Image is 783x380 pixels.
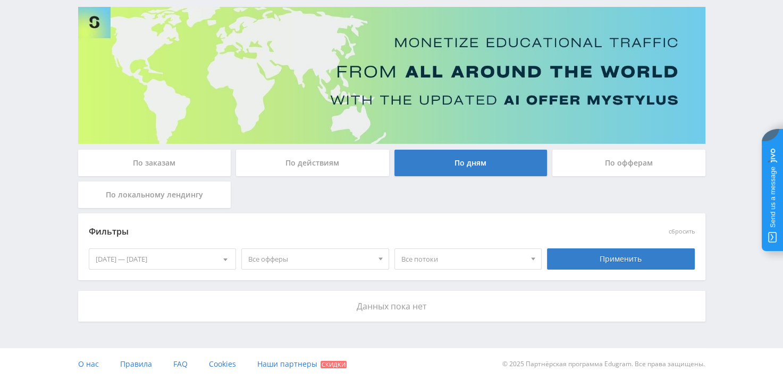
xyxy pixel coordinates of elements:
div: По офферам [552,150,705,176]
span: FAQ [173,359,188,369]
a: Наши партнеры Скидки [257,348,347,380]
span: Скидки [321,361,347,368]
span: Cookies [209,359,236,369]
a: Cookies [209,348,236,380]
span: Наши партнеры [257,359,317,369]
a: О нас [78,348,99,380]
div: По дням [394,150,548,176]
div: Применить [547,248,695,270]
span: Все офферы [248,249,373,269]
div: По локальному лендингу [78,182,231,208]
p: Данных пока нет [89,301,695,311]
div: По действиям [236,150,389,176]
span: Правила [120,359,152,369]
a: FAQ [173,348,188,380]
button: сбросить [669,228,695,235]
div: Фильтры [89,224,542,240]
div: По заказам [78,150,231,176]
div: [DATE] — [DATE] [89,249,236,269]
div: © 2025 Партнёрская программа Edugram. Все права защищены. [397,348,705,380]
a: Правила [120,348,152,380]
span: Все потоки [401,249,526,269]
span: О нас [78,359,99,369]
img: Banner [78,7,705,144]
